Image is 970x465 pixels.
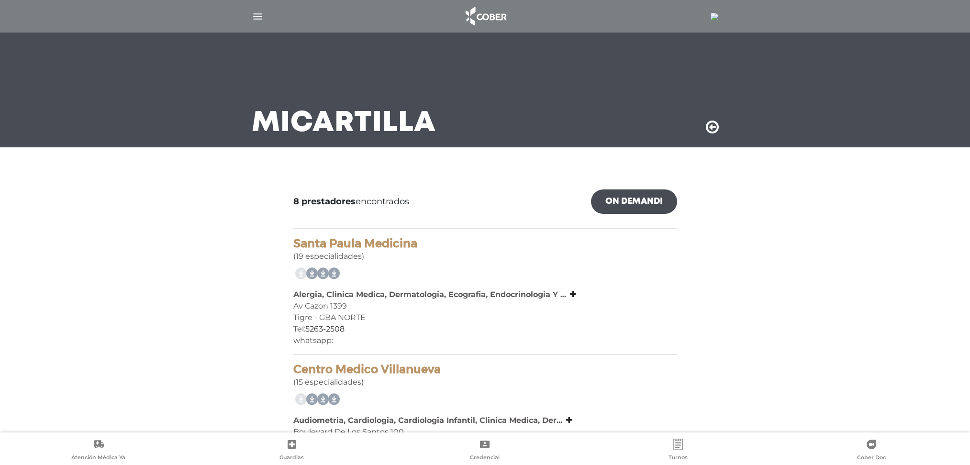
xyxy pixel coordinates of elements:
img: logo_cober_home-white.png [460,5,511,28]
b: Audiometria, Cardiologia, Cardiologia Infantil, Clinica Medica, Der... [293,416,562,425]
span: Atención Médica Ya [71,454,125,463]
div: whatsapp: [293,335,677,346]
img: Cober_menu-lines-white.svg [252,11,264,22]
img: 24613 [711,13,718,21]
h3: Mi Cartilla [252,111,436,136]
a: Turnos [581,439,775,463]
span: Turnos [669,454,688,463]
div: (19 especialidades) [293,237,677,262]
span: encontrados [293,195,409,208]
div: (15 especialidades) [293,363,677,388]
a: On Demand! [591,189,677,214]
div: Av Cazon 1399 [293,300,677,312]
a: Credencial [389,439,582,463]
b: Alergia, Clinica Medica, Dermatologia, Ecografia, Endocrinologia Y ... [293,290,566,299]
h4: Santa Paula Medicina [293,237,677,251]
a: Guardias [195,439,389,463]
a: Atención Médica Ya [2,439,195,463]
div: Tel: [293,323,677,335]
span: Cober Doc [857,454,886,463]
span: Credencial [470,454,500,463]
h4: Centro Medico Villanueva [293,363,677,376]
div: Boulevard De Los Santos 100 [293,426,677,438]
a: Cober Doc [775,439,968,463]
span: Guardias [279,454,304,463]
b: 8 prestadores [293,196,356,207]
a: 5263-2508 [305,324,345,333]
div: Tigre - GBA NORTE [293,312,677,323]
